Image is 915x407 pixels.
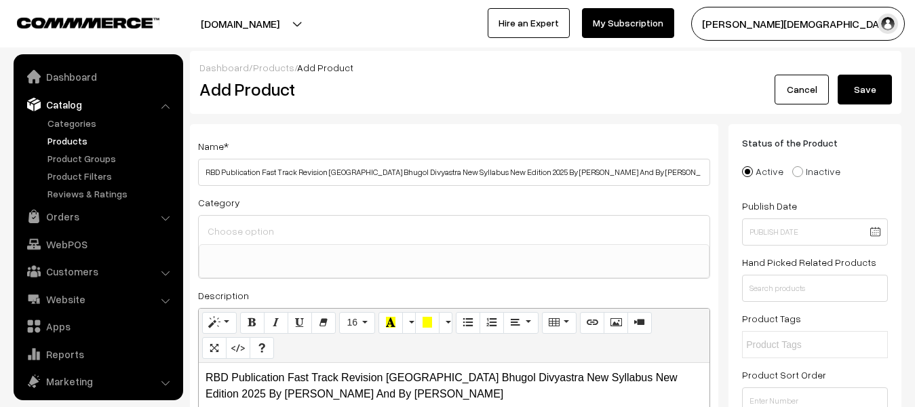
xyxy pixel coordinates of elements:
[240,312,265,334] button: Bold (CTRL+B)
[17,18,159,28] img: COMMMERCE
[742,368,826,382] label: Product Sort Order
[503,312,538,334] button: Paragraph
[153,7,327,41] button: [DOMAIN_NAME]
[792,164,840,178] label: Inactive
[44,187,178,201] a: Reviews & Ratings
[742,199,797,213] label: Publish Date
[17,204,178,229] a: Orders
[17,287,178,311] a: Website
[199,62,249,73] a: Dashboard
[198,288,249,303] label: Description
[253,62,294,73] a: Products
[627,312,652,334] button: Video
[746,338,865,352] input: Product Tags
[288,312,312,334] button: Underline (CTRL+U)
[378,312,403,334] button: Recent Color
[44,151,178,166] a: Product Groups
[226,337,250,359] button: Code View
[439,312,452,334] button: More Color
[488,8,570,38] a: Hire an Expert
[202,312,237,334] button: Style
[742,164,783,178] label: Active
[402,312,416,334] button: More Color
[198,195,240,210] label: Category
[480,312,504,334] button: Ordered list (CTRL+SHIFT+NUM8)
[456,312,480,334] button: Unordered list (CTRL+SHIFT+NUM7)
[297,62,353,73] span: Add Product
[17,314,178,338] a: Apps
[17,259,178,284] a: Customers
[17,64,178,89] a: Dashboard
[878,14,898,34] img: user
[198,159,710,186] input: Name
[838,75,892,104] button: Save
[199,79,714,100] h2: Add Product
[415,312,440,334] button: Background Color
[198,139,229,153] label: Name
[17,342,178,366] a: Reports
[742,218,888,246] input: Publish Date
[580,312,604,334] button: Link (CTRL+K)
[742,255,876,269] label: Hand Picked Related Products
[204,221,704,241] input: Choose option
[775,75,829,104] a: Cancel
[264,312,288,334] button: Italic (CTRL+I)
[250,337,274,359] button: Help
[347,317,357,328] span: 16
[17,232,178,256] a: WebPOS
[202,337,227,359] button: Full Screen
[339,312,375,334] button: Font Size
[311,312,336,334] button: Remove Font Style (CTRL+\)
[44,169,178,183] a: Product Filters
[742,311,801,326] label: Product Tags
[44,134,178,148] a: Products
[542,312,577,334] button: Table
[17,92,178,117] a: Catalog
[691,7,905,41] button: [PERSON_NAME][DEMOGRAPHIC_DATA]
[199,60,892,75] div: / /
[742,275,888,302] input: Search products
[44,116,178,130] a: Categories
[17,369,178,393] a: Marketing
[206,370,703,402] p: RBD Publication Fast Track Revision [GEOGRAPHIC_DATA] Bhugol Divyastra New Syllabus New Edition 2...
[742,137,854,149] span: Status of the Product
[17,14,136,30] a: COMMMERCE
[582,8,674,38] a: My Subscription
[604,312,628,334] button: Picture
